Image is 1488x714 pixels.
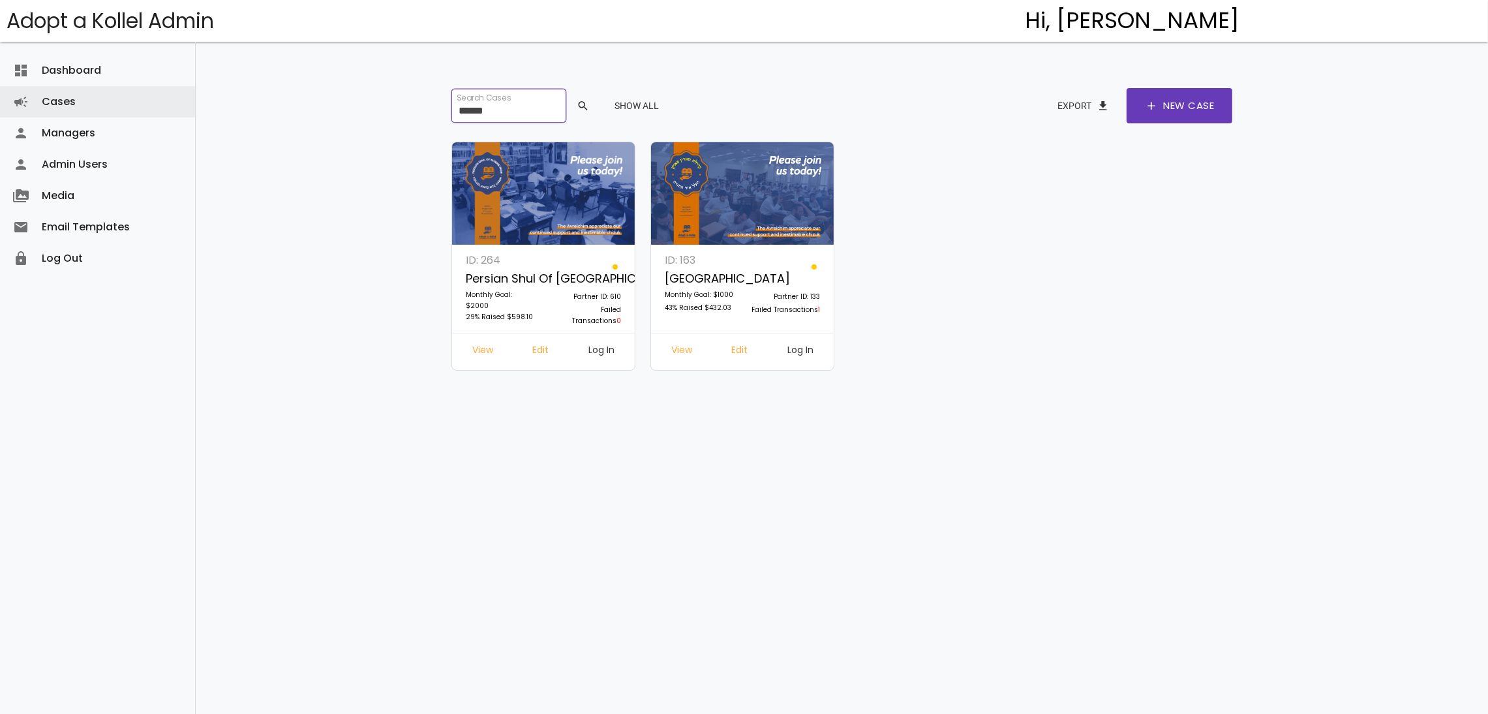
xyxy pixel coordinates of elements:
p: Failed Transactions [551,304,621,326]
p: 43% Raised $432.03 [665,302,735,315]
span: 1 [818,305,820,315]
a: Partner ID: 133 Failed Transactions1 [742,251,827,333]
p: ID: 264 [466,251,536,269]
p: [GEOGRAPHIC_DATA] [665,269,735,289]
i: campaign [13,86,29,117]
span: 0 [616,316,621,326]
i: dashboard [13,55,29,86]
a: Edit [523,340,560,364]
a: ID: 264 Persian Shul of [GEOGRAPHIC_DATA] Monthly Goal: $2000 29% Raised $598.10 [459,251,543,333]
img: qvzuYwDiHT.HGaQTDyVRN.jpg [651,142,834,245]
p: Persian Shul of [GEOGRAPHIC_DATA] [466,269,536,289]
p: 29% Raised $598.10 [466,311,536,324]
p: Monthly Goal: $2000 [466,289,536,311]
p: Monthly Goal: $1000 [665,289,735,302]
span: add [1145,88,1158,123]
a: Log In [578,340,625,364]
a: Partner ID: 610 Failed Transactions0 [543,251,628,333]
p: ID: 163 [665,251,735,269]
i: perm_media [13,180,29,211]
i: email [13,211,29,243]
h4: Hi, [PERSON_NAME] [1025,8,1240,33]
button: Show All [604,94,669,117]
a: addNew Case [1127,88,1232,123]
p: Partner ID: 133 [750,291,820,304]
a: Edit [721,340,759,364]
i: lock [13,243,29,274]
a: View [462,340,504,364]
i: person [13,149,29,180]
a: Log In [777,340,824,364]
button: Exportfile_download [1047,94,1120,117]
span: search [577,94,590,117]
img: lxqVbX3kK8.ip3fR5EUFB.jpg [452,142,635,245]
a: View [661,340,703,364]
a: ID: 163 [GEOGRAPHIC_DATA] Monthly Goal: $1000 43% Raised $432.03 [658,251,742,333]
i: person [13,117,29,149]
p: Failed Transactions [750,304,820,317]
button: search [566,94,598,117]
p: Partner ID: 610 [551,291,621,304]
span: file_download [1097,94,1110,117]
